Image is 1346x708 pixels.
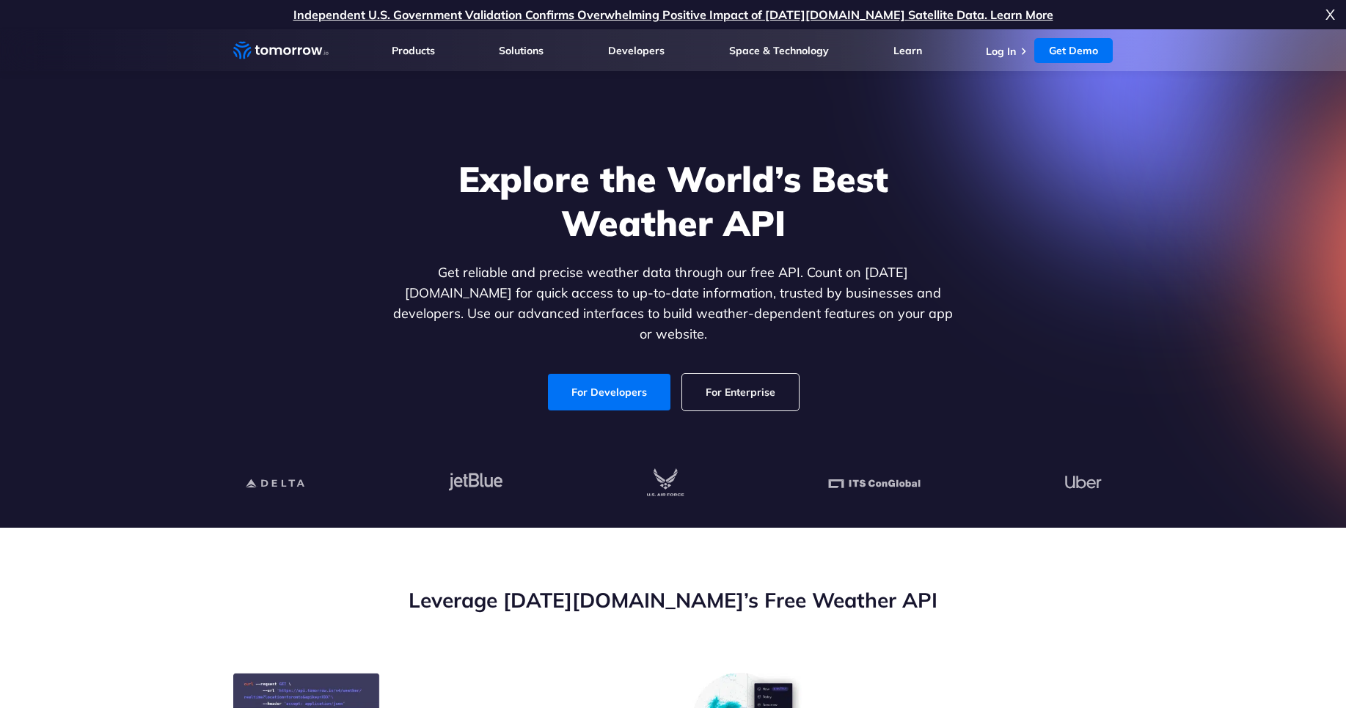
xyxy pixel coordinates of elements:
a: For Enterprise [682,374,799,410]
a: For Developers [548,374,670,410]
a: Solutions [499,44,544,57]
a: Get Demo [1034,38,1113,63]
h2: Leverage [DATE][DOMAIN_NAME]’s Free Weather API [233,586,1113,614]
h1: Explore the World’s Best Weather API [390,157,957,245]
a: Log In [986,45,1016,58]
a: Products [392,44,435,57]
p: Get reliable and precise weather data through our free API. Count on [DATE][DOMAIN_NAME] for quic... [390,262,957,344]
a: Space & Technology [729,44,829,57]
a: Developers [608,44,665,57]
a: Home link [233,40,329,62]
a: Learn [893,44,922,57]
a: Independent U.S. Government Validation Confirms Overwhelming Positive Impact of [DATE][DOMAIN_NAM... [293,7,1053,22]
